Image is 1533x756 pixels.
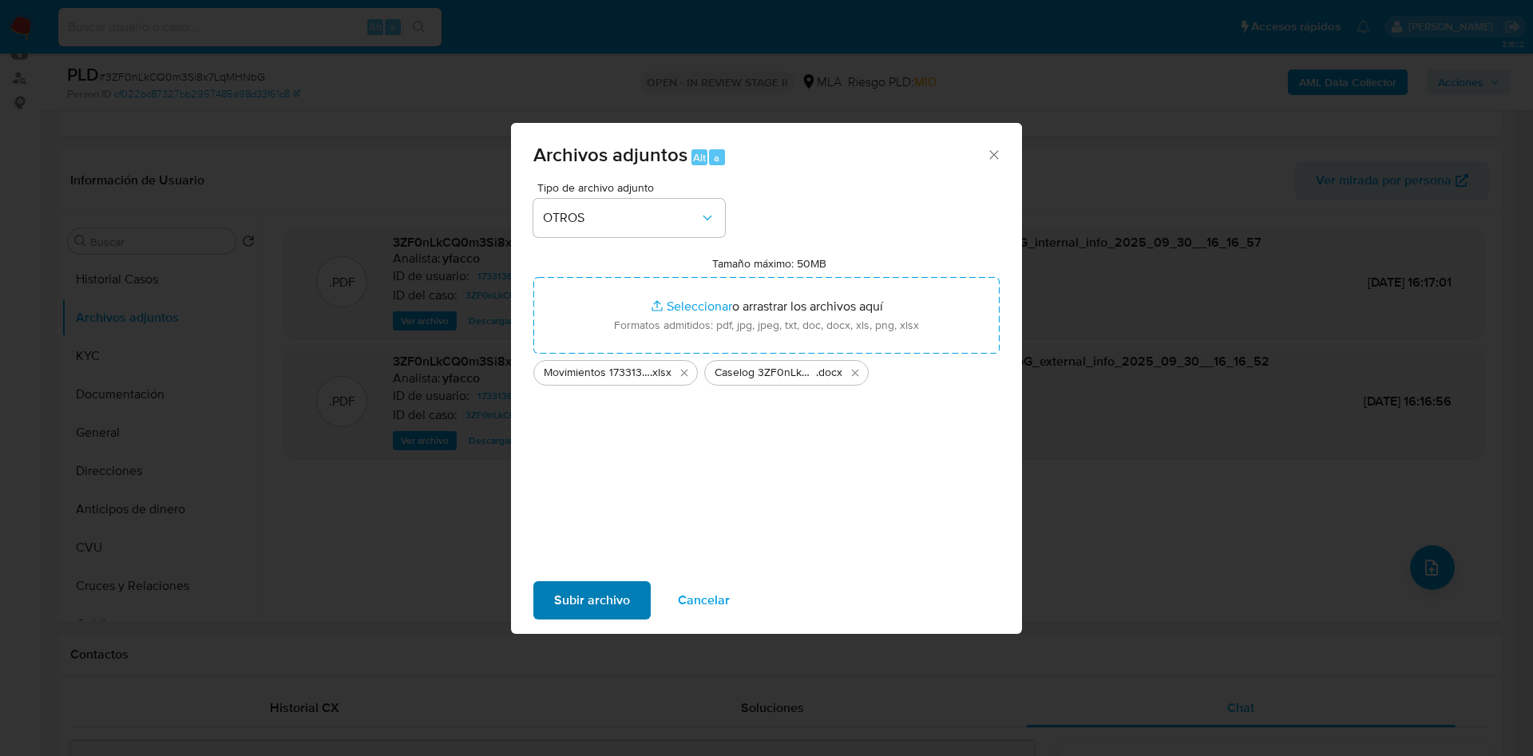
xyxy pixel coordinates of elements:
[533,199,725,237] button: OTROS
[650,365,671,381] span: .xlsx
[537,182,729,193] span: Tipo de archivo adjunto
[533,581,651,619] button: Subir archivo
[533,141,687,168] span: Archivos adjuntos
[657,581,751,619] button: Cancelar
[816,365,842,381] span: .docx
[693,150,706,165] span: Alt
[675,363,694,382] button: Eliminar Movimientos 17331381.xlsx
[712,256,826,271] label: Tamaño máximo: 50MB
[544,365,650,381] span: Movimientos 17331381
[678,583,730,618] span: Cancelar
[714,150,719,165] span: a
[715,365,816,381] span: Caselog 3ZF0nLkCQ0m3Si8x7LqMHNbG_2025_09_17_15_52_48
[554,583,630,618] span: Subir archivo
[986,147,1000,161] button: Cerrar
[533,354,1000,386] ul: Archivos seleccionados
[846,363,865,382] button: Eliminar Caselog 3ZF0nLkCQ0m3Si8x7LqMHNbG_2025_09_17_15_52_48.docx
[543,210,699,226] span: OTROS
